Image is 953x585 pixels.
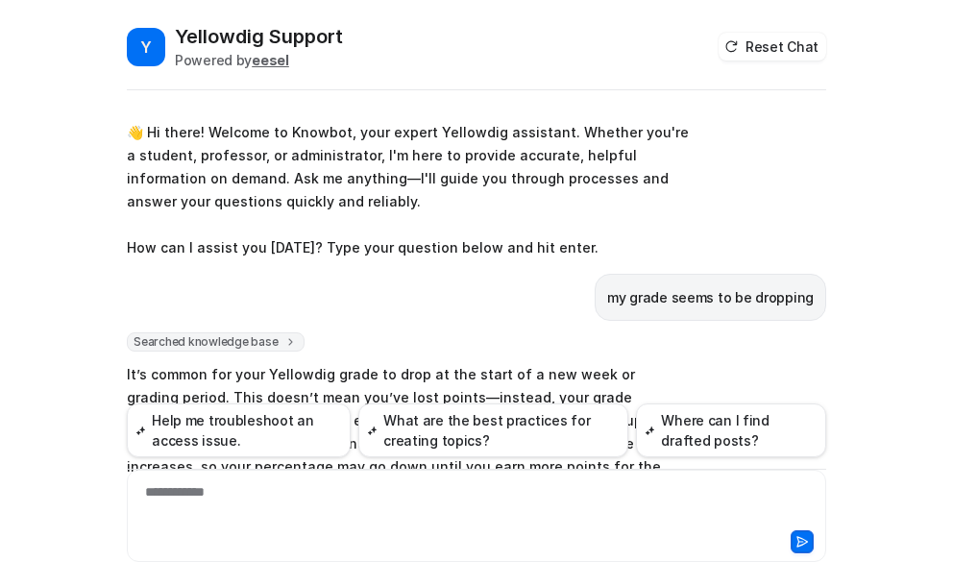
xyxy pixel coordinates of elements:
button: Help me troubleshoot an access issue. [127,403,351,457]
button: What are the best practices for creating topics? [358,403,628,457]
button: Reset Chat [719,33,826,61]
b: eesel [252,52,289,68]
h2: Yellowdig Support [175,23,343,50]
p: 👋 Hi there! Welcome to Knowbot, your expert Yellowdig assistant. Whether you're a student, profes... [127,121,689,259]
div: Powered by [175,50,343,70]
span: Y [127,28,165,66]
button: Where can I find drafted posts? [636,403,826,457]
span: Searched knowledge base [127,332,305,352]
p: It’s common for your Yellowdig grade to drop at the start of a new week or grading period. This d... [127,363,689,571]
p: my grade seems to be dropping [607,286,814,309]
